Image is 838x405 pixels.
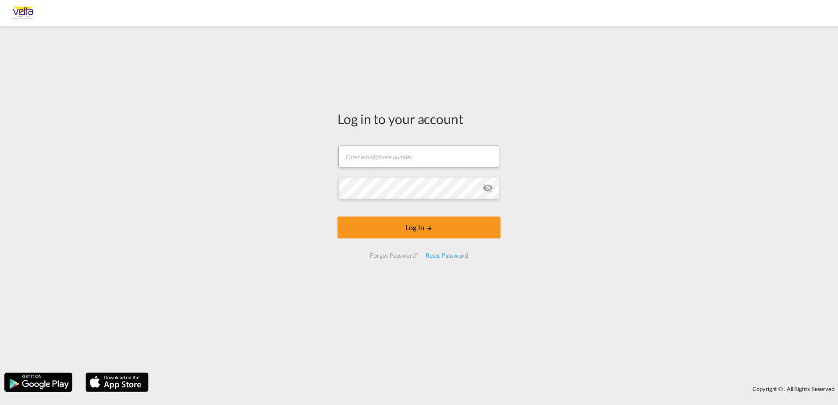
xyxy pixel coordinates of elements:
[4,372,73,393] img: google.png
[153,381,838,396] div: Copyright © . All Rights Reserved
[337,217,501,238] button: LOGIN
[85,372,149,393] img: apple.png
[13,4,33,23] img: dd8814e06c3a11efafaa0da3747809ef.png
[338,146,499,167] input: Enter email/phone number
[366,248,422,263] div: Forgot Password?
[422,248,472,263] div: Reset Password
[483,183,493,193] md-icon: icon-eye-off
[337,110,501,128] div: Log in to your account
